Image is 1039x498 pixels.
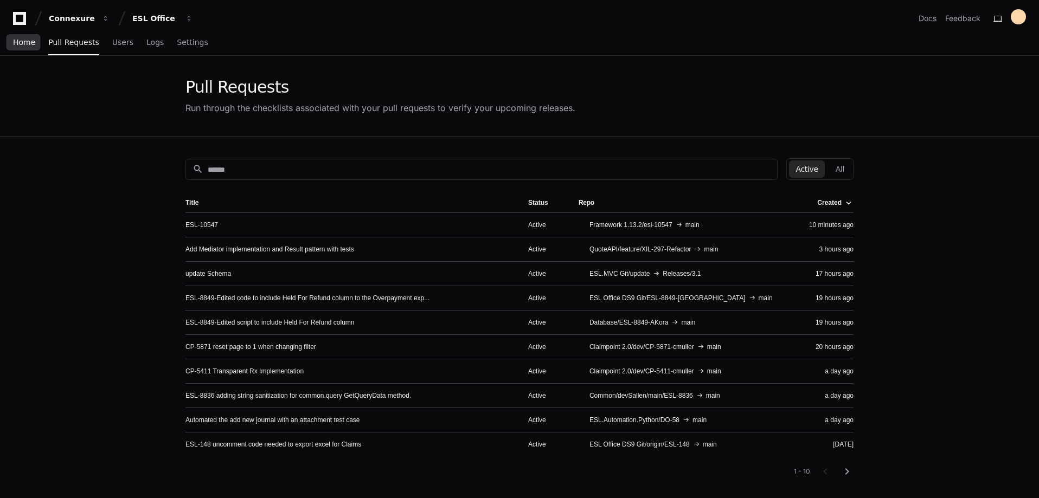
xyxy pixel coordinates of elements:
[805,440,854,449] div: [DATE]
[805,367,854,376] div: a day ago
[805,391,854,400] div: a day ago
[589,440,690,449] span: ESL Office DS9 Git/origin/ESL-148
[528,440,561,449] div: Active
[692,416,707,424] span: main
[146,39,164,46] span: Logs
[703,440,717,449] span: main
[706,391,720,400] span: main
[528,198,561,207] div: Status
[528,342,561,351] div: Active
[794,467,810,476] div: 1 - 10
[185,269,231,278] a: update Schema
[704,245,718,254] span: main
[681,318,695,327] span: main
[177,39,208,46] span: Settings
[805,245,854,254] div: 3 hours ago
[570,193,797,212] th: Repo
[528,367,561,376] div: Active
[528,221,561,229] div: Active
[112,30,133,55] a: Users
[817,198,851,207] div: Created
[185,391,411,400] a: ESL-8836 adding string sanitization for common.query GetQueryData method.
[589,221,672,229] span: Framework 1.13.2/esl-10547
[589,245,691,254] span: QuoteAPI/feature/XIL-297-Refactor
[707,367,721,376] span: main
[528,198,548,207] div: Status
[48,39,99,46] span: Pull Requests
[185,367,304,376] a: CP-5411 Transparent Rx Implementation
[805,342,854,351] div: 20 hours ago
[707,342,721,351] span: main
[805,221,854,229] div: 10 minutes ago
[589,416,679,424] span: ESL.Automation.Python/DO-58
[685,221,700,229] span: main
[185,440,361,449] a: ESL-148 uncomment code needed to export excel for Claims
[185,77,575,97] div: Pull Requests
[829,160,851,178] button: All
[528,416,561,424] div: Active
[146,30,164,55] a: Logs
[185,198,198,207] div: Title
[805,318,854,327] div: 19 hours ago
[841,465,854,478] mat-icon: chevron_right
[185,294,429,302] a: ESL-8849-Edited code to include Held For Refund column to the Overpayment exp...
[759,294,773,302] span: main
[185,101,575,114] div: Run through the checklists associated with your pull requests to verify your upcoming releases.
[528,269,561,278] div: Active
[132,13,179,24] div: ESL Office
[589,269,650,278] span: ESL.MVC Git/update
[589,318,668,327] span: Database/ESL-8849-AKora
[193,164,203,174] mat-icon: search
[805,269,854,278] div: 17 hours ago
[44,9,114,28] button: Connexure
[112,39,133,46] span: Users
[589,367,694,376] span: Claimpoint 2.0/dev/CP-5411-cmuller
[805,294,854,302] div: 19 hours ago
[528,318,561,327] div: Active
[185,416,360,424] a: Automated the add new journal with an attachment test case
[185,342,316,351] a: CP-5871 reset page to 1 when changing filter
[528,245,561,254] div: Active
[128,9,197,28] button: ESL Office
[13,30,35,55] a: Home
[805,416,854,424] div: a day ago
[13,39,35,46] span: Home
[185,198,511,207] div: Title
[528,391,561,400] div: Active
[185,221,218,229] a: ESL-10547
[589,294,746,302] span: ESL Office DS9 Git/ESL-8849-[GEOGRAPHIC_DATA]
[663,269,701,278] span: Releases/3.1
[589,391,693,400] span: Common/devSallen/main/ESL-8836
[945,13,980,24] button: Feedback
[185,245,354,254] a: Add Mediator implementation and Result pattern with tests
[49,13,95,24] div: Connexure
[185,318,355,327] a: ESL-8849-Edited script to include Held For Refund column
[589,342,694,351] span: Claimpoint 2.0/dev/CP-5871-cmuller
[789,160,824,178] button: Active
[48,30,99,55] a: Pull Requests
[177,30,208,55] a: Settings
[919,13,937,24] a: Docs
[528,294,561,302] div: Active
[817,198,842,207] div: Created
